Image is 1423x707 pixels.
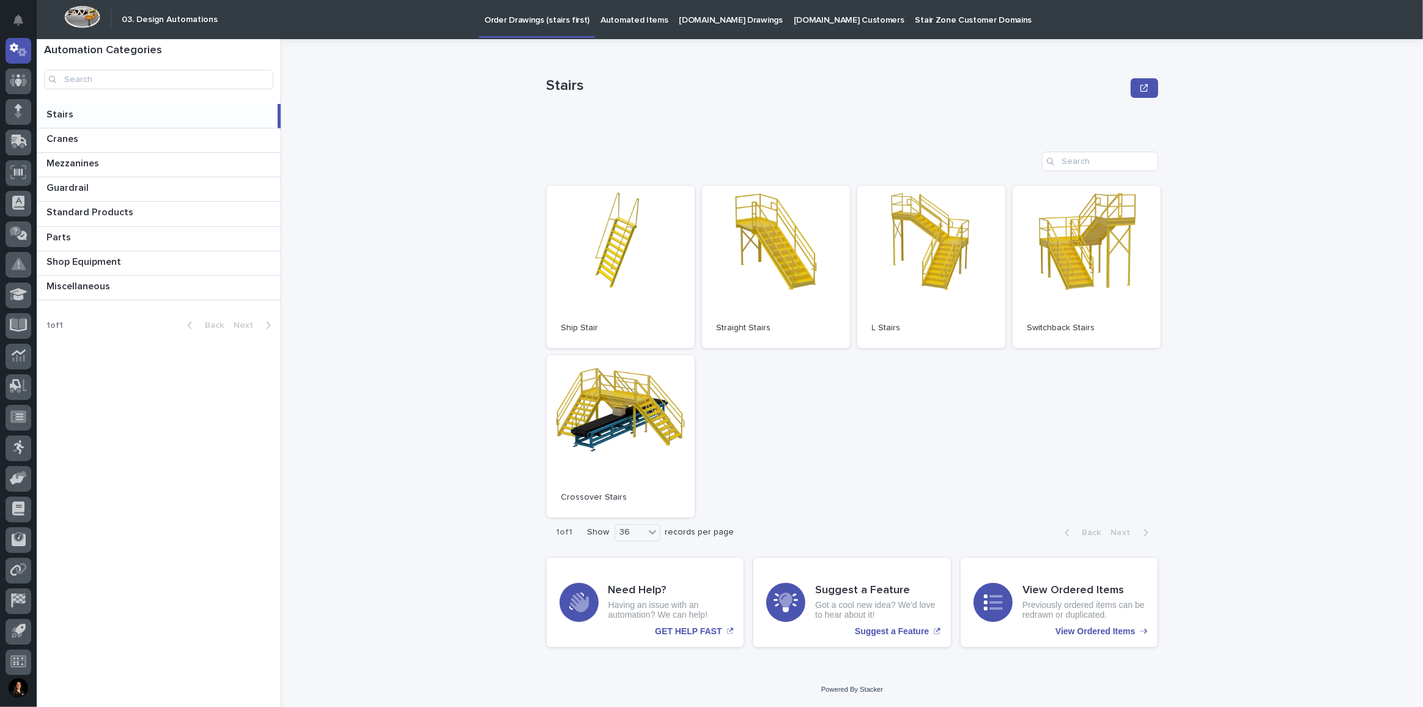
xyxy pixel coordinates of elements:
[615,526,645,539] div: 36
[46,131,81,145] p: Cranes
[37,202,281,226] a: Standard ProductsStandard Products
[608,600,731,621] p: Having an issue with an automation? We can help!
[6,675,31,701] button: users-avatar
[37,227,281,251] a: PartsParts
[815,600,938,621] p: Got a cool new idea? We'd love to hear about it!
[1022,584,1145,598] h3: View Ordered Items
[961,558,1158,647] a: View Ordered Items
[46,278,113,292] p: Miscellaneous
[821,686,883,693] a: Powered By Stacker
[588,527,610,538] p: Show
[1022,600,1145,621] p: Previously ordered items can be redrawn or duplicated.
[44,44,273,57] h1: Automation Categories
[46,155,102,169] p: Mezzanines
[547,517,583,547] p: 1 of 1
[753,558,951,647] a: Suggest a Feature
[872,323,991,333] p: L Stairs
[1055,626,1135,637] p: View Ordered Items
[64,6,100,28] img: Workspace Logo
[561,492,680,503] p: Crossover Stairs
[717,323,835,333] p: Straight Stairs
[608,584,731,598] h3: Need Help?
[15,15,31,34] div: Notifications
[1027,323,1146,333] p: Switchback Stairs
[37,311,73,341] p: 1 of 1
[1055,527,1106,538] button: Back
[1013,186,1161,348] a: Switchback Stairs
[855,626,929,637] p: Suggest a Feature
[46,254,124,268] p: Shop Equipment
[37,153,281,177] a: MezzaninesMezzanines
[1075,528,1101,537] span: Back
[37,128,281,153] a: CranesCranes
[702,186,850,348] a: Straight Stairs
[857,186,1005,348] a: L Stairs
[1042,152,1158,171] input: Search
[198,321,224,330] span: Back
[37,104,281,128] a: StairsStairs
[561,323,680,333] p: Ship Stair
[665,527,734,538] p: records per page
[815,584,938,598] h3: Suggest a Feature
[1106,527,1158,538] button: Next
[44,70,273,89] input: Search
[6,7,31,33] button: Notifications
[46,204,136,218] p: Standard Products
[547,558,744,647] a: GET HELP FAST
[547,186,695,348] a: Ship Stair
[37,177,281,202] a: GuardrailGuardrail
[547,77,1126,95] p: Stairs
[37,276,281,300] a: MiscellaneousMiscellaneous
[1111,528,1138,537] span: Next
[46,180,91,194] p: Guardrail
[547,355,695,517] a: Crossover Stairs
[122,15,218,25] h2: 03. Design Automations
[46,229,73,243] p: Parts
[37,251,281,276] a: Shop EquipmentShop Equipment
[229,320,281,331] button: Next
[234,321,261,330] span: Next
[655,626,722,637] p: GET HELP FAST
[46,106,76,120] p: Stairs
[177,320,229,331] button: Back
